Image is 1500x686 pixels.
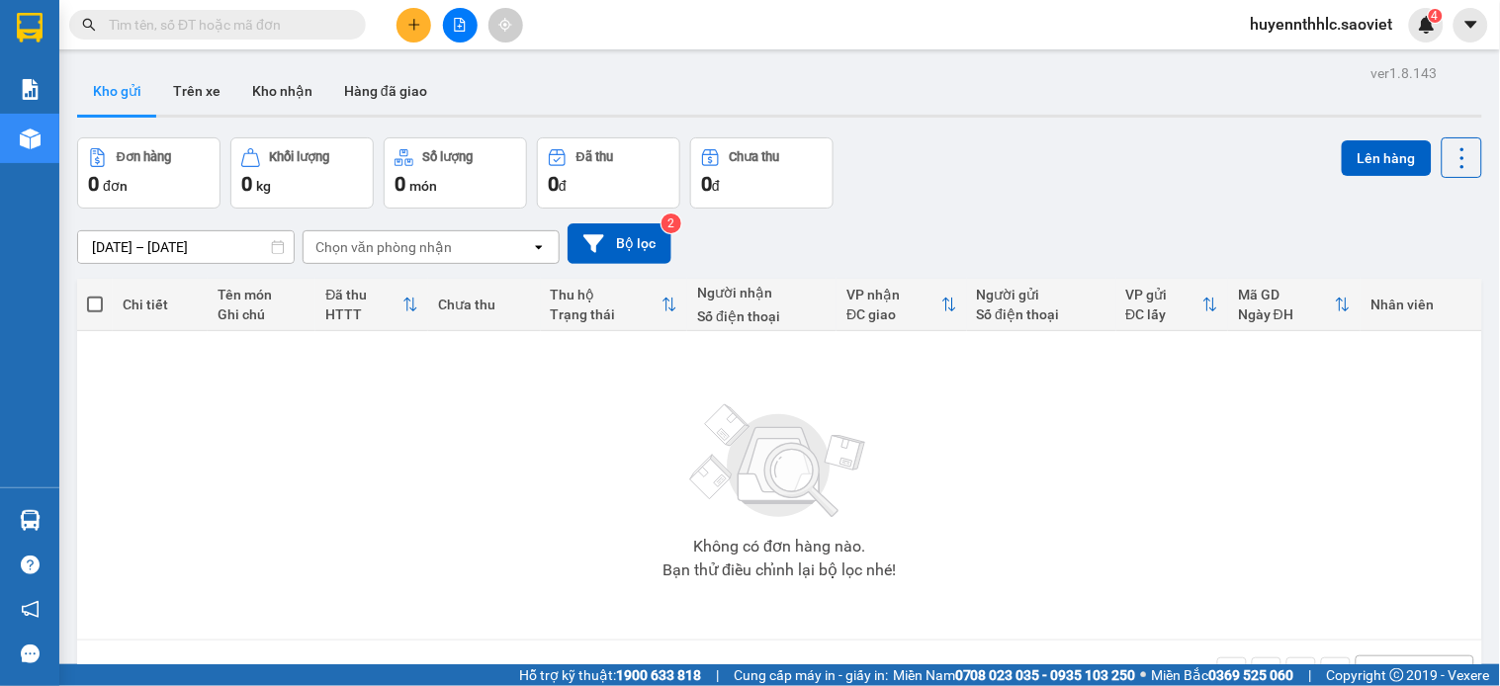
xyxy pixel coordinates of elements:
span: món [409,178,437,194]
span: 0 [548,172,559,196]
img: warehouse-icon [20,510,41,531]
button: caret-down [1454,8,1488,43]
img: warehouse-icon [20,129,41,149]
div: Trạng thái [551,306,662,322]
span: 4 [1432,9,1439,23]
strong: 1900 633 818 [616,667,701,683]
div: VP gửi [1126,287,1203,302]
div: Số điện thoại [977,306,1106,322]
div: Khối lượng [270,150,330,164]
img: icon-new-feature [1418,16,1436,34]
span: Cung cấp máy in - giấy in: [734,664,888,686]
div: ĐC lấy [1126,306,1203,322]
th: Toggle SortBy [315,279,428,331]
div: Nhân viên [1370,297,1471,312]
div: Đã thu [576,150,613,164]
img: logo-vxr [17,13,43,43]
span: | [716,664,719,686]
span: question-circle [21,556,40,574]
div: Mã GD [1238,287,1335,302]
span: kg [256,178,271,194]
div: ĐC giao [846,306,940,322]
input: Tìm tên, số ĐT hoặc mã đơn [109,14,342,36]
div: ver 1.8.143 [1371,62,1438,84]
span: Miền Bắc [1152,664,1294,686]
div: Chưa thu [438,297,531,312]
span: 0 [241,172,252,196]
span: 0 [701,172,712,196]
button: Số lượng0món [384,137,527,209]
div: VP nhận [846,287,940,302]
button: aim [488,8,523,43]
div: Người nhận [697,285,827,300]
span: Miền Nam [893,664,1136,686]
span: 0 [88,172,99,196]
div: Đã thu [325,287,402,302]
div: Không có đơn hàng nào. [693,539,865,555]
span: plus [407,18,421,32]
div: Bạn thử điều chỉnh lại bộ lọc nhé! [662,562,896,578]
span: đơn [103,178,128,194]
button: Lên hàng [1342,140,1432,176]
span: message [21,644,40,663]
div: Thu hộ [551,287,662,302]
button: Chưa thu0đ [690,137,834,209]
strong: 0708 023 035 - 0935 103 250 [955,667,1136,683]
sup: 2 [662,214,681,233]
span: copyright [1390,668,1404,682]
div: Người gửi [977,287,1106,302]
span: | [1309,664,1312,686]
th: Toggle SortBy [1116,279,1229,331]
svg: open [1446,664,1461,680]
span: file-add [453,18,467,32]
div: Chưa thu [730,150,780,164]
span: notification [21,600,40,619]
div: HTTT [325,306,402,322]
div: 10 / trang [1368,662,1430,682]
div: Số điện thoại [697,308,827,324]
button: Kho nhận [236,67,328,115]
div: Chọn văn phòng nhận [315,237,452,257]
button: Đơn hàng0đơn [77,137,221,209]
button: Hàng đã giao [328,67,443,115]
div: Đơn hàng [117,150,171,164]
span: huyennthhlc.saoviet [1235,12,1409,37]
div: Số lượng [423,150,474,164]
img: solution-icon [20,79,41,100]
button: Kho gửi [77,67,157,115]
div: Chi tiết [123,297,198,312]
div: Ghi chú [218,306,306,322]
button: Đã thu0đ [537,137,680,209]
span: search [82,18,96,32]
span: 0 [395,172,405,196]
button: file-add [443,8,478,43]
button: Khối lượng0kg [230,137,374,209]
span: đ [559,178,567,194]
button: Bộ lọc [568,223,671,264]
span: đ [712,178,720,194]
th: Toggle SortBy [541,279,688,331]
img: svg+xml;base64,PHN2ZyBjbGFzcz0ibGlzdC1wbHVnX19zdmciIHhtbG5zPSJodHRwOi8vd3d3LnczLm9yZy8yMDAwL3N2Zy... [680,392,878,531]
input: Select a date range. [78,231,294,263]
span: Hỗ trợ kỹ thuật: [519,664,701,686]
span: caret-down [1462,16,1480,34]
span: ⚪️ [1141,671,1147,679]
th: Toggle SortBy [837,279,966,331]
th: Toggle SortBy [1228,279,1361,331]
svg: open [531,239,547,255]
div: Tên món [218,287,306,302]
button: Trên xe [157,67,236,115]
span: aim [498,18,512,32]
strong: 0369 525 060 [1209,667,1294,683]
sup: 4 [1429,9,1443,23]
div: Ngày ĐH [1238,306,1335,322]
button: plus [397,8,431,43]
